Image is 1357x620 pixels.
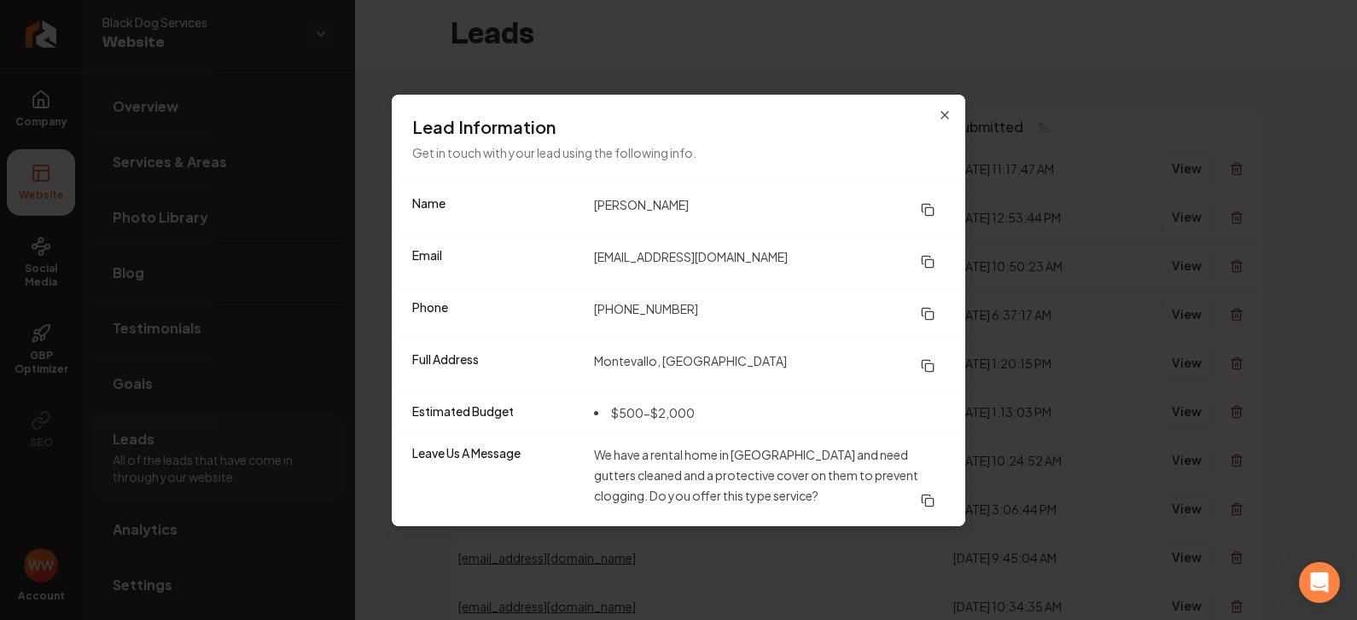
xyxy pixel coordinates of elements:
[412,142,945,163] p: Get in touch with your lead using the following info.
[412,246,580,277] dt: Email
[412,351,580,381] dt: Full Address
[594,298,945,329] dd: [PHONE_NUMBER]
[594,246,945,277] dd: [EMAIL_ADDRESS][DOMAIN_NAME]
[412,403,580,423] dt: Estimated Budget
[594,403,695,423] li: $500-$2,000
[594,194,945,225] dd: [PERSON_NAME]
[594,444,945,516] dd: We have a rental home in [GEOGRAPHIC_DATA] and need gutters cleaned and a protective cover on the...
[412,298,580,329] dt: Phone
[594,351,945,381] dd: Montevallo, [GEOGRAPHIC_DATA]
[412,115,945,139] h3: Lead Information
[412,194,580,225] dt: Name
[412,444,580,516] dt: Leave Us A Message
